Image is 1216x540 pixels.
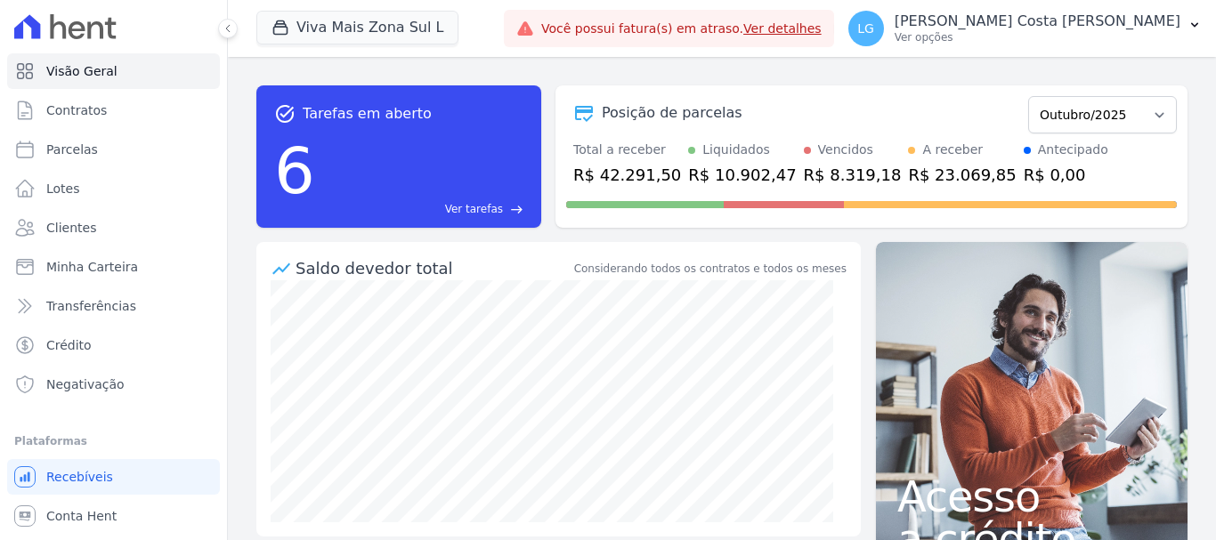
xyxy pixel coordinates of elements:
span: Contratos [46,101,107,119]
a: Crédito [7,327,220,363]
span: Tarefas em aberto [303,103,432,125]
div: Posição de parcelas [602,102,742,124]
a: Minha Carteira [7,249,220,285]
span: Conta Hent [46,507,117,525]
span: LG [857,22,874,35]
a: Visão Geral [7,53,220,89]
div: R$ 23.069,85 [908,163,1016,187]
span: task_alt [274,103,296,125]
button: LG [PERSON_NAME] Costa [PERSON_NAME] Ver opções [834,4,1216,53]
span: Você possui fatura(s) em atraso. [541,20,822,38]
a: Parcelas [7,132,220,167]
button: Viva Mais Zona Sul L [256,11,458,44]
div: R$ 8.319,18 [804,163,902,187]
div: R$ 42.291,50 [573,163,681,187]
div: Antecipado [1038,141,1108,159]
div: Total a receber [573,141,681,159]
div: Considerando todos os contratos e todos os meses [574,261,847,277]
span: Acesso [897,475,1166,518]
span: east [510,203,523,216]
div: R$ 0,00 [1024,163,1108,187]
span: Visão Geral [46,62,118,80]
div: R$ 10.902,47 [688,163,796,187]
p: [PERSON_NAME] Costa [PERSON_NAME] [895,12,1180,30]
div: Saldo devedor total [296,256,571,280]
a: Negativação [7,367,220,402]
span: Transferências [46,297,136,315]
span: Minha Carteira [46,258,138,276]
div: Vencidos [818,141,873,159]
span: Parcelas [46,141,98,158]
a: Recebíveis [7,459,220,495]
a: Lotes [7,171,220,206]
a: Clientes [7,210,220,246]
a: Ver tarefas east [322,201,523,217]
div: A receber [922,141,983,159]
span: Clientes [46,219,96,237]
a: Ver detalhes [743,21,822,36]
div: 6 [274,125,315,217]
p: Ver opções [895,30,1180,44]
a: Conta Hent [7,498,220,534]
span: Lotes [46,180,80,197]
a: Transferências [7,288,220,324]
div: Plataformas [14,431,213,452]
a: Contratos [7,93,220,128]
span: Negativação [46,375,125,393]
span: Crédito [46,336,92,354]
div: Liquidados [702,141,770,159]
span: Recebíveis [46,468,113,486]
span: Ver tarefas [445,201,503,217]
